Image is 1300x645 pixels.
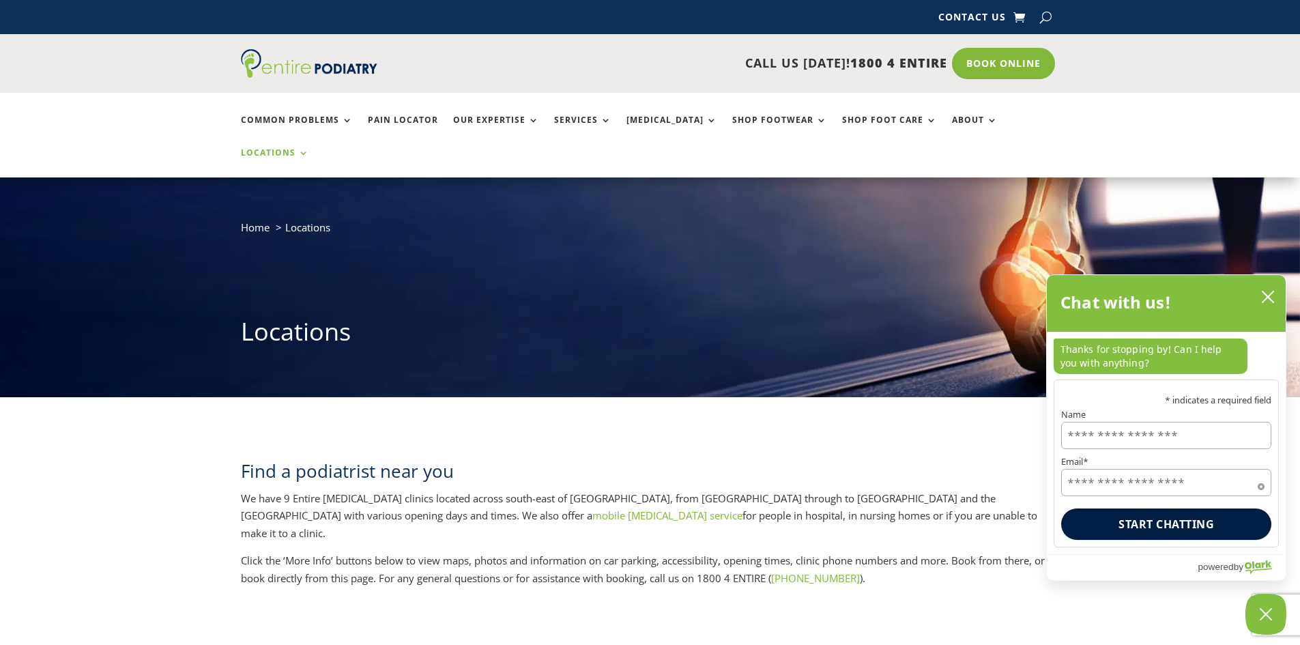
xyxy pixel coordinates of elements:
button: Close Chatbox [1245,594,1286,635]
a: [MEDICAL_DATA] [626,115,717,145]
img: logo (1) [241,49,377,78]
a: Powered by Olark [1198,555,1286,580]
div: chat [1047,332,1286,379]
a: Shop Foot Care [842,115,937,145]
p: We have 9 Entire [MEDICAL_DATA] clinics located across south-east of [GEOGRAPHIC_DATA], from [GEO... [241,490,1060,553]
button: close chatbox [1257,287,1279,307]
a: Home [241,220,270,234]
span: Locations [285,220,330,234]
span: powered [1198,558,1233,575]
a: mobile [MEDICAL_DATA] service [592,508,742,522]
a: Pain Locator [368,115,438,145]
span: Required field [1258,481,1265,487]
p: Click the ‘More Info’ buttons below to view maps, photos and information on car parking, accessib... [241,552,1060,587]
a: About [952,115,998,145]
a: Contact Us [938,12,1006,27]
p: CALL US [DATE]! [430,55,947,72]
span: by [1234,558,1243,575]
label: Email* [1061,458,1271,467]
a: Shop Footwear [732,115,827,145]
label: Name [1061,410,1271,419]
input: Email [1061,469,1271,496]
h2: Find a podiatrist near you [241,459,1060,490]
p: Thanks for stopping by! Can I help you with anything? [1054,339,1247,374]
a: Our Expertise [453,115,539,145]
button: Start chatting [1061,508,1271,540]
a: [PHONE_NUMBER] [771,571,860,585]
div: olark chatbox [1046,274,1286,581]
h2: Chat with us! [1060,289,1172,316]
span: 1800 4 ENTIRE [850,55,947,71]
a: Common Problems [241,115,353,145]
a: Services [554,115,611,145]
p: * indicates a required field [1061,396,1271,405]
a: Entire Podiatry [241,67,377,81]
h1: Locations [241,315,1060,356]
nav: breadcrumb [241,218,1060,246]
a: Book Online [952,48,1055,79]
input: Name [1061,422,1271,449]
a: Locations [241,148,309,177]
